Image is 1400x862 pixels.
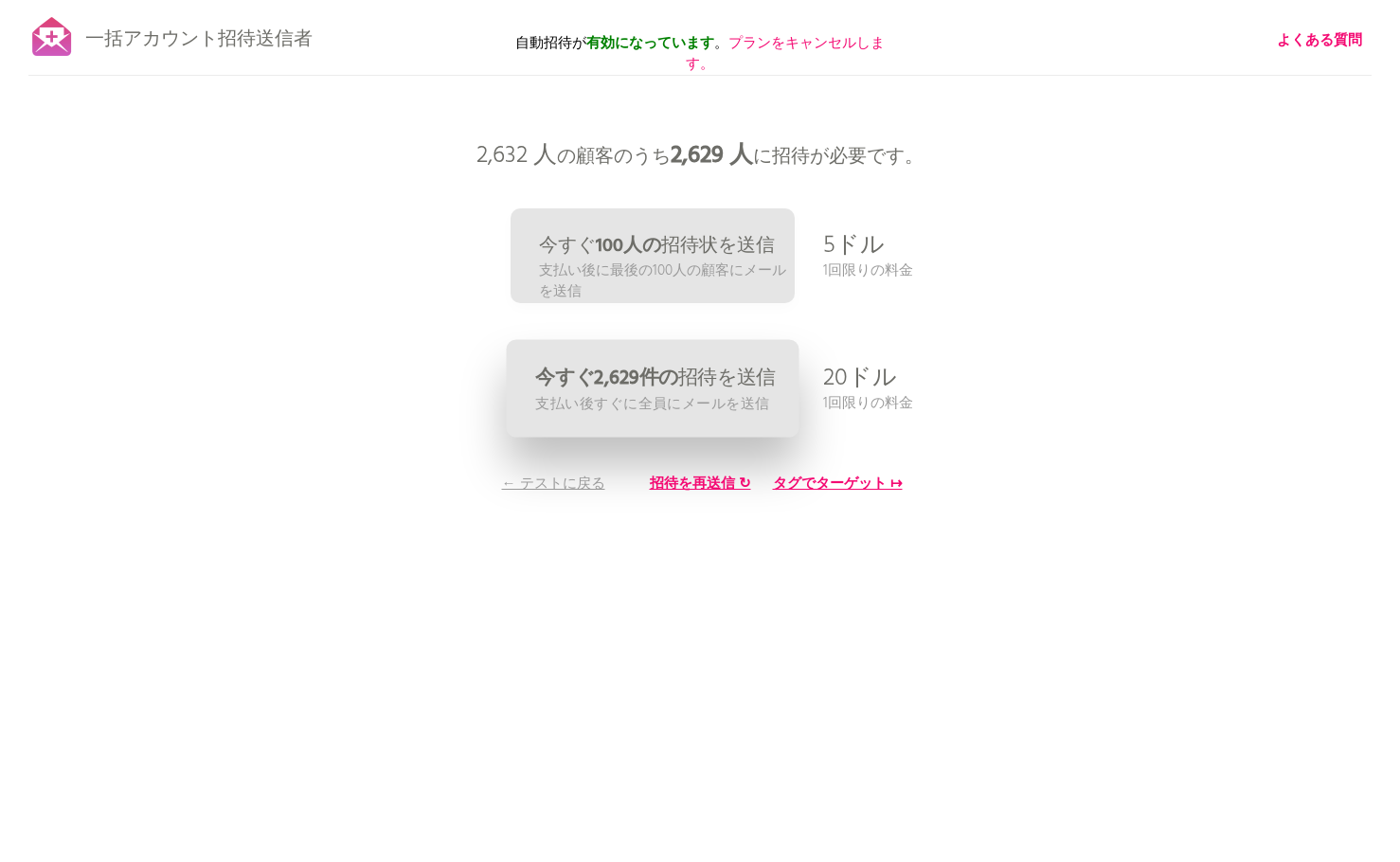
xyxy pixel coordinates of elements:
[507,340,799,438] a: 今すぐ2,629件の招待を送信 支払い後すぐに全員にメールを送信
[661,231,775,261] font: 招待状を送信
[85,25,313,55] font: 一括アカウント招待送信者
[773,473,903,495] font: タグでターゲット ↦
[678,363,717,394] font: 招待
[502,473,605,495] font: ← テストに戻る
[596,231,661,261] font: 100人の
[823,260,913,282] font: 1回限りの料金
[539,231,596,261] font: 今すぐ
[650,473,751,495] font: 招待を再送信 ↻
[823,360,897,398] font: 20ドル
[823,227,885,265] font: 5ドル
[753,142,924,172] font: に招待が必要です。
[539,260,786,303] font: 支払い後に最後の100人の顧客にメールを送信
[586,32,714,55] font: 有効になっています
[535,392,769,416] font: 支払い後すぐに全員にメールを送信
[717,363,776,394] font: を送信
[714,32,728,55] font: 。
[823,392,913,415] font: 1回限りの料金
[1277,30,1362,51] a: よくある質問
[1277,29,1362,52] font: よくある質問
[557,142,671,172] font: の顧客のうち
[476,137,557,175] font: 2,632 人
[535,363,677,394] font: 今すぐ2,629件の
[515,32,586,55] font: 自動招待が
[511,208,795,303] a: 今すぐ100人の招待状を送信 支払い後に最後の100人の顧客にメールを送信
[671,137,753,175] font: 2,629 人
[686,32,885,76] font: プランをキャンセルします。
